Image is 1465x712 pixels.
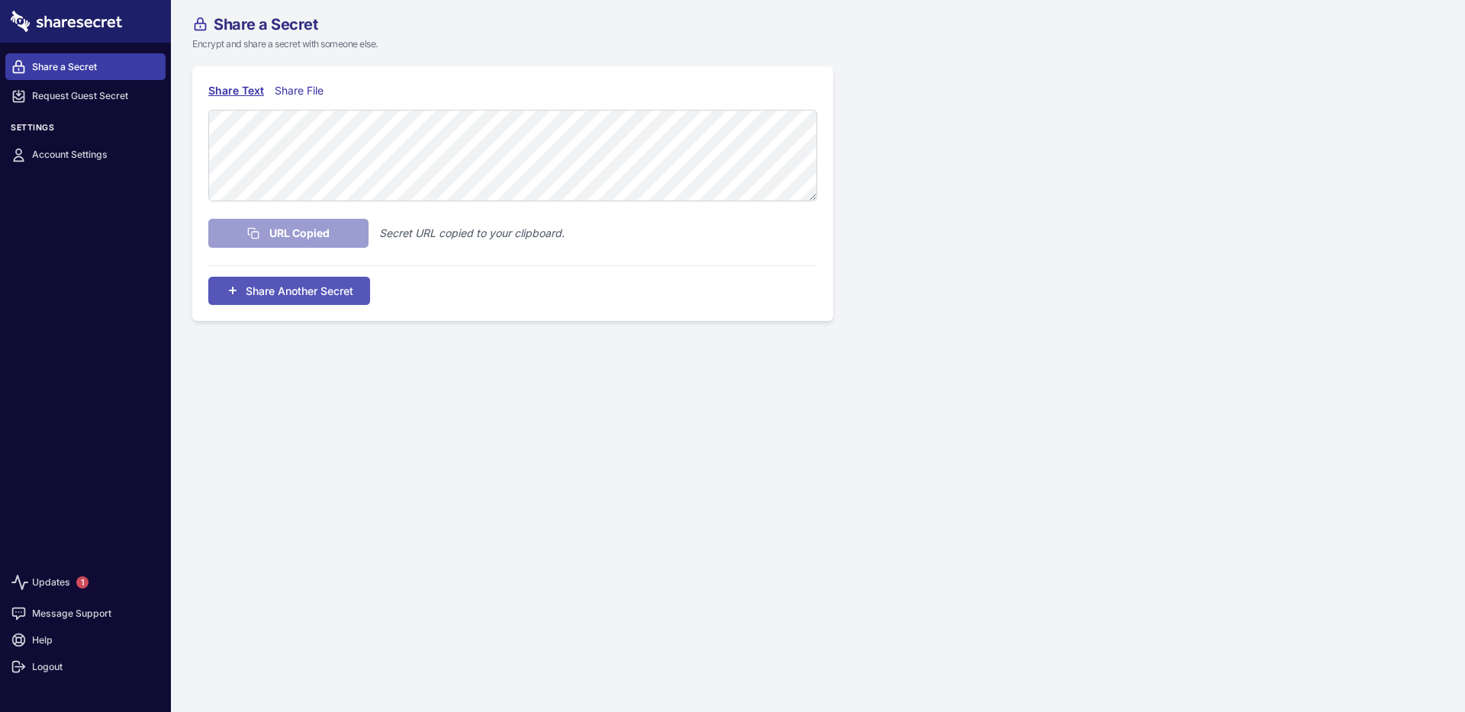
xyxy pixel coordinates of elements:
p: Secret URL copied to your clipboard. [379,225,565,242]
div: Share Text [208,82,264,99]
span: URL Copied [269,225,330,242]
div: Share File [275,82,330,99]
p: Encrypt and share a secret with someone else. [192,37,919,51]
a: Account Settings [5,142,166,168]
button: Share Another Secret [208,277,370,305]
a: Request Guest Secret [5,83,166,110]
a: Help [5,627,166,653]
span: Share Another Secret [246,283,353,299]
a: Message Support [5,600,166,627]
span: Share a Secret [214,17,317,32]
a: Updates1 [5,565,166,600]
iframe: Drift Widget Chat Controller [1389,636,1447,694]
a: Logout [5,653,166,680]
h3: Settings [5,123,166,139]
span: 1 [76,576,89,589]
a: Share a Secret [5,53,166,80]
button: URL Copied [208,219,369,248]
